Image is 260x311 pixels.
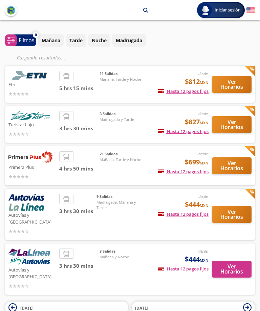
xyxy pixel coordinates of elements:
span: Mañana y Noche [100,254,147,260]
p: Morelia [64,7,82,14]
small: MXN [200,258,209,263]
span: 21 Salidas [100,151,147,157]
span: [DATE] [135,305,148,311]
span: Iniciar sesión [212,7,243,14]
small: MXN [200,80,209,85]
img: Autovías y La Línea [8,249,50,265]
span: 5 hrs 15 mins [59,84,100,92]
span: Hasta 12 pagos fijos [158,211,209,217]
span: 4 hrs 50 mins [59,165,100,173]
span: Hasta 12 pagos fijos [158,169,209,175]
button: Tarde [66,34,86,47]
img: Etn [8,71,52,80]
span: [DATE] [20,305,34,311]
span: 9 Salidas [96,194,147,200]
button: Mañana [38,34,64,47]
span: Madrugada, Mañana y Tarde [96,200,147,211]
span: 3 Salidas [100,111,147,117]
span: 3 Salidas [100,249,147,254]
em: Cargando resultados ... [17,54,65,61]
span: $812 [185,77,209,87]
span: Mañana, Tarde y Noche [100,77,147,82]
span: 11 Salidas [100,71,147,77]
button: English [246,6,255,15]
button: Ver Horarios [212,261,252,278]
button: Madrugada [112,34,146,47]
span: Hasta 12 pagos fijos [158,266,209,272]
span: $444 [185,200,209,210]
p: Autovías y [GEOGRAPHIC_DATA] [8,211,56,225]
p: Mañana [42,37,60,44]
span: 3 hrs 30 mins [59,207,96,215]
p: [GEOGRAPHIC_DATA] [90,7,138,14]
span: Madrugada y Tarde [100,117,147,123]
button: Ver Horarios [212,206,252,223]
button: Ver Horarios [212,157,252,174]
button: Ver Horarios [212,76,252,93]
span: $444 [185,254,209,264]
p: Madrugada [116,37,142,44]
small: MXN [200,120,209,125]
p: Noche [92,37,107,44]
span: Hasta 12 pagos fijos [158,88,209,94]
p: Tarde [69,37,83,44]
span: 3 hrs 30 mins [59,125,100,132]
span: 0 [35,32,37,38]
em: desde: [198,194,209,199]
span: $699 [185,157,209,167]
small: MXN [200,203,209,208]
button: 0Filtros [5,34,36,46]
p: Autovías y [GEOGRAPHIC_DATA] [8,265,56,280]
em: desde: [198,71,209,76]
p: Primera Plus [8,163,56,171]
span: $827 [185,117,209,127]
p: Etn [8,80,56,88]
em: desde: [198,151,209,156]
p: Filtros [19,36,35,44]
span: Mañana, Tarde y Noche [100,157,147,163]
em: desde: [198,249,209,254]
button: back [5,4,17,16]
span: Hasta 12 pagos fijos [158,128,209,134]
img: Turistar Lujo [8,111,52,120]
button: Noche [88,34,110,47]
em: desde: [198,111,209,116]
button: Ver Horarios [212,116,252,133]
p: Turistar Lujo [8,120,56,128]
span: 3 hrs 30 mins [59,262,100,270]
img: Primera Plus [8,151,52,163]
img: Autovías y La Línea [8,194,44,211]
small: MXN [200,160,209,165]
